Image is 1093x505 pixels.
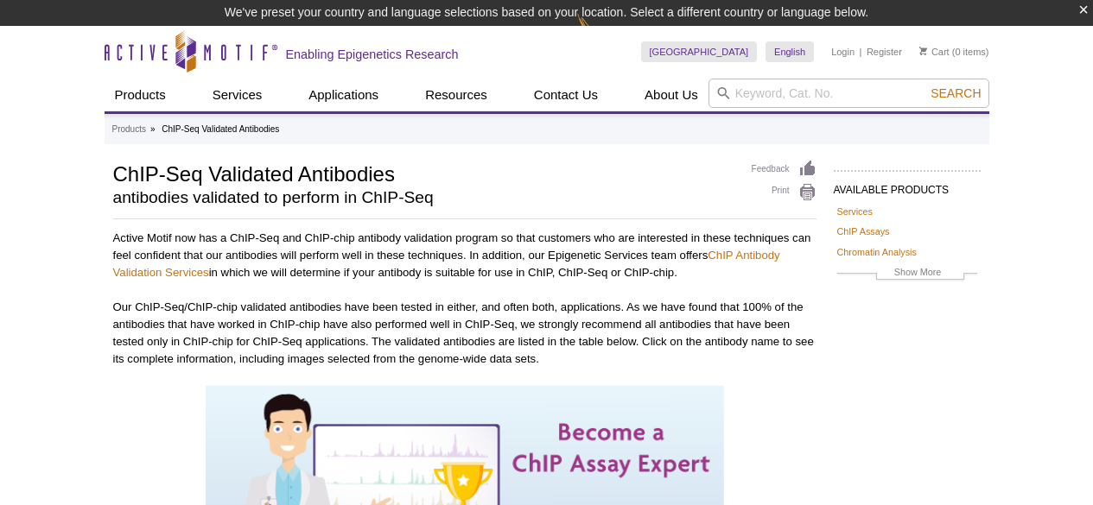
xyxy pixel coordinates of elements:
a: Applications [298,79,389,111]
a: Services [837,204,873,219]
h1: ChIP-Seq Validated Antibodies [113,160,734,186]
a: Cart [919,46,950,58]
a: Feedback [752,160,817,179]
h2: Enabling Epigenetics Research [286,47,459,62]
a: Services [202,79,273,111]
a: Print [752,183,817,202]
a: Login [831,46,855,58]
li: » [150,124,156,134]
a: Contact Us [524,79,608,111]
li: (0 items) [919,41,989,62]
p: Our ChIP-Seq/ChIP-chip validated antibodies have been tested in either, and often both, applicati... [113,299,817,368]
span: Search [931,86,981,100]
button: Search [925,85,986,101]
li: | [860,41,862,62]
input: Keyword, Cat. No. [709,79,989,108]
li: ChIP-Seq Validated Antibodies [162,124,279,134]
a: About Us [634,79,709,111]
a: Resources [415,79,498,111]
img: Change Here [577,13,623,54]
h2: AVAILABLE PRODUCTS [834,170,981,201]
a: Chromatin Analysis [837,244,917,260]
a: Products [112,122,146,137]
p: Active Motif now has a ChIP-Seq and ChIP-chip antibody validation program so that customers who a... [113,230,817,281]
a: English [766,41,814,62]
a: Show More [837,264,977,284]
a: Register [867,46,902,58]
h2: antibodies validated to perform in ChIP-Seq [113,190,734,205]
a: ChIP Assays [837,224,890,239]
img: Your Cart [919,47,927,55]
a: ChIP Antibody Validation Services [113,249,780,279]
a: [GEOGRAPHIC_DATA] [641,41,758,62]
a: Products [105,79,176,111]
